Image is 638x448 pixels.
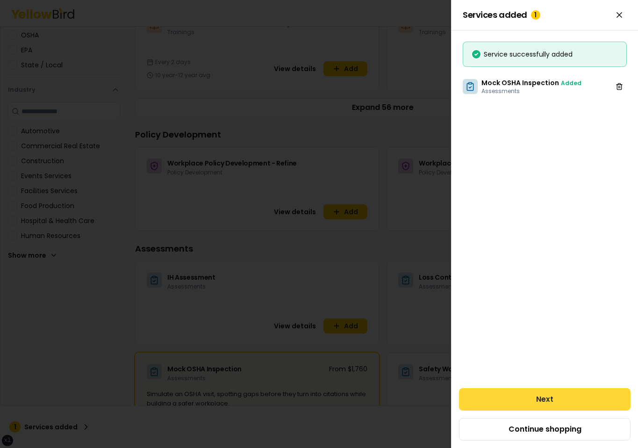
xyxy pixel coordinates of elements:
[459,388,631,411] button: Next
[463,10,540,20] span: Services added
[531,10,540,20] div: 1
[459,418,631,441] button: Continue shopping
[471,50,619,59] div: Service successfully added
[561,79,581,87] span: Added
[481,87,581,95] p: Assessments
[481,78,581,87] h3: Mock OSHA Inspection
[612,7,627,22] button: Close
